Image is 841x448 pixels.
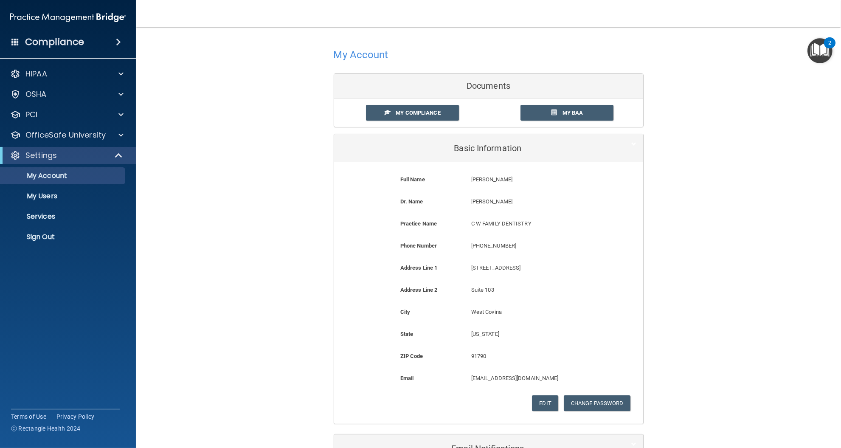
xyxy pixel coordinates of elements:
[25,69,47,79] p: HIPAA
[10,89,124,99] a: OSHA
[10,130,124,140] a: OfficeSafe University
[400,265,437,271] b: Address Line 1
[25,36,84,48] h4: Compliance
[400,287,437,293] b: Address Line 2
[471,241,600,251] p: [PHONE_NUMBER]
[400,331,413,337] b: State
[11,424,81,433] span: Ⓒ Rectangle Health 2024
[10,110,124,120] a: PCI
[400,309,410,315] b: City
[56,412,95,421] a: Privacy Policy
[400,375,414,381] b: Email
[564,395,630,411] button: Change Password
[396,110,440,116] span: My Compliance
[471,307,600,317] p: West Covina
[471,263,600,273] p: [STREET_ADDRESS]
[340,138,637,158] a: Basic Information
[828,43,831,54] div: 2
[6,212,121,221] p: Services
[471,197,600,207] p: [PERSON_NAME]
[471,329,600,339] p: [US_STATE]
[400,176,425,183] b: Full Name
[6,192,121,200] p: My Users
[532,395,558,411] button: Edit
[6,172,121,180] p: My Account
[340,144,611,153] h5: Basic Information
[471,175,600,185] p: [PERSON_NAME]
[25,130,106,140] p: OfficeSafe University
[11,412,46,421] a: Terms of Use
[400,242,437,249] b: Phone Number
[400,220,437,227] b: Practice Name
[334,74,643,99] div: Documents
[334,49,388,60] h4: My Account
[400,353,423,359] b: ZIP Code
[10,69,124,79] a: HIPAA
[563,110,583,116] span: My BAA
[10,9,126,26] img: PMB logo
[471,351,600,361] p: 91790
[25,150,57,161] p: Settings
[400,198,423,205] b: Dr. Name
[6,233,121,241] p: Sign Out
[471,285,600,295] p: Suite 103
[25,110,37,120] p: PCI
[471,373,600,383] p: [EMAIL_ADDRESS][DOMAIN_NAME]
[10,150,123,161] a: Settings
[807,38,833,63] button: Open Resource Center, 2 new notifications
[25,89,47,99] p: OSHA
[471,219,600,229] p: C W FAMILY DENTISTRY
